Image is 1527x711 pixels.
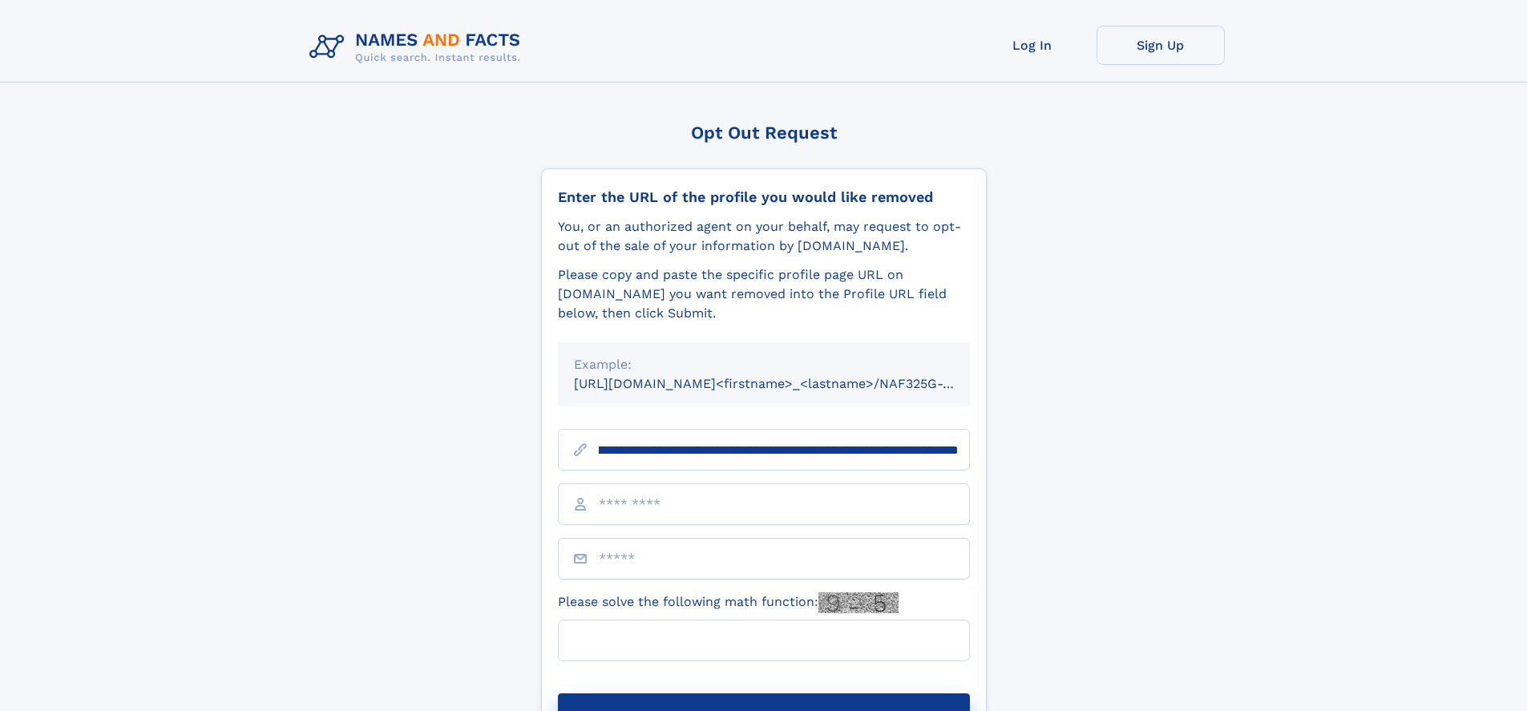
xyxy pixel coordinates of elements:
[303,26,534,69] img: Logo Names and Facts
[558,265,970,323] div: Please copy and paste the specific profile page URL on [DOMAIN_NAME] you want removed into the Pr...
[558,188,970,206] div: Enter the URL of the profile you would like removed
[574,355,954,374] div: Example:
[558,592,899,613] label: Please solve the following math function:
[541,123,987,143] div: Opt Out Request
[968,26,1097,65] a: Log In
[574,376,1000,391] small: [URL][DOMAIN_NAME]<firstname>_<lastname>/NAF325G-xxxxxxxx
[558,217,970,256] div: You, or an authorized agent on your behalf, may request to opt-out of the sale of your informatio...
[1097,26,1225,65] a: Sign Up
